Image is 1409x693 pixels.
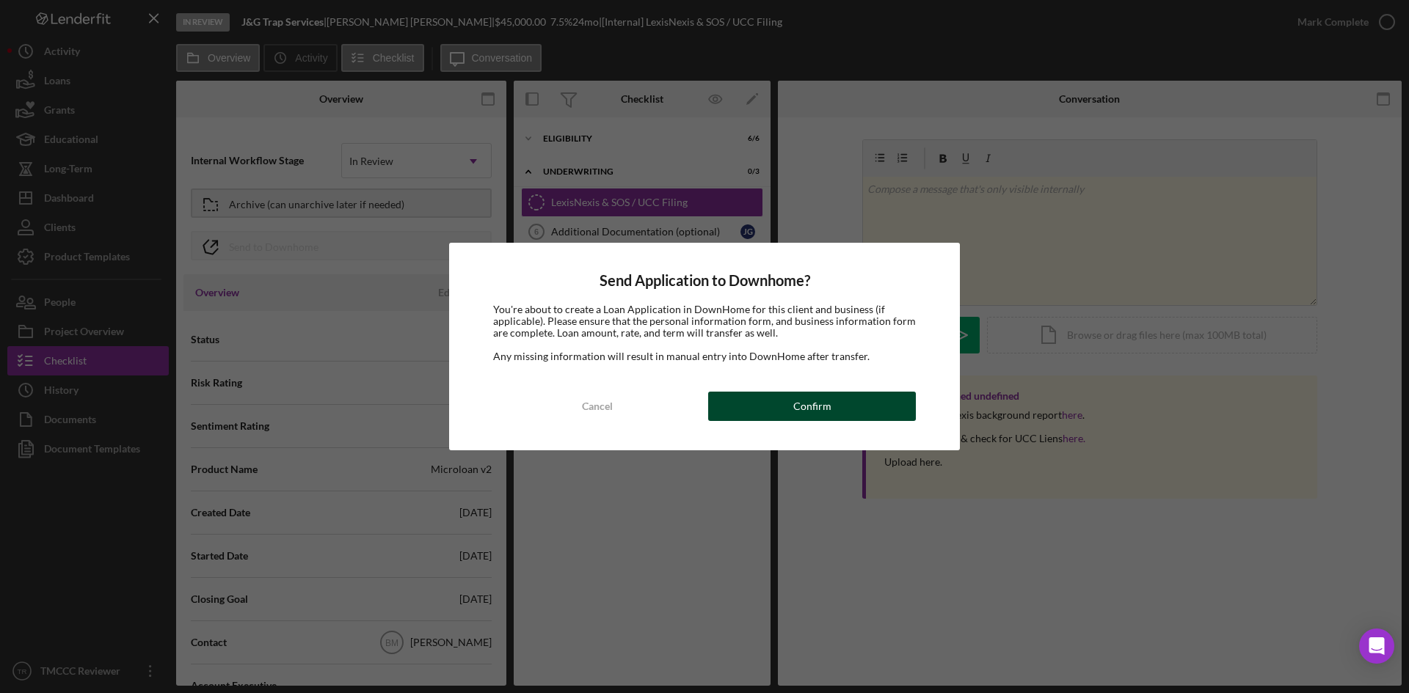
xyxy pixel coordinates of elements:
button: Cancel [493,392,701,421]
div: Cancel [582,392,613,421]
span: You're about to create a Loan Application in DownHome for this client and business (if applicable... [493,303,916,339]
div: Confirm [793,392,831,421]
h4: Send Application to Downhome? [493,272,916,289]
div: Open Intercom Messenger [1359,628,1394,664]
button: Confirm [708,392,916,421]
span: Any missing information will result in manual entry into DownHome after transfer. [493,350,870,362]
